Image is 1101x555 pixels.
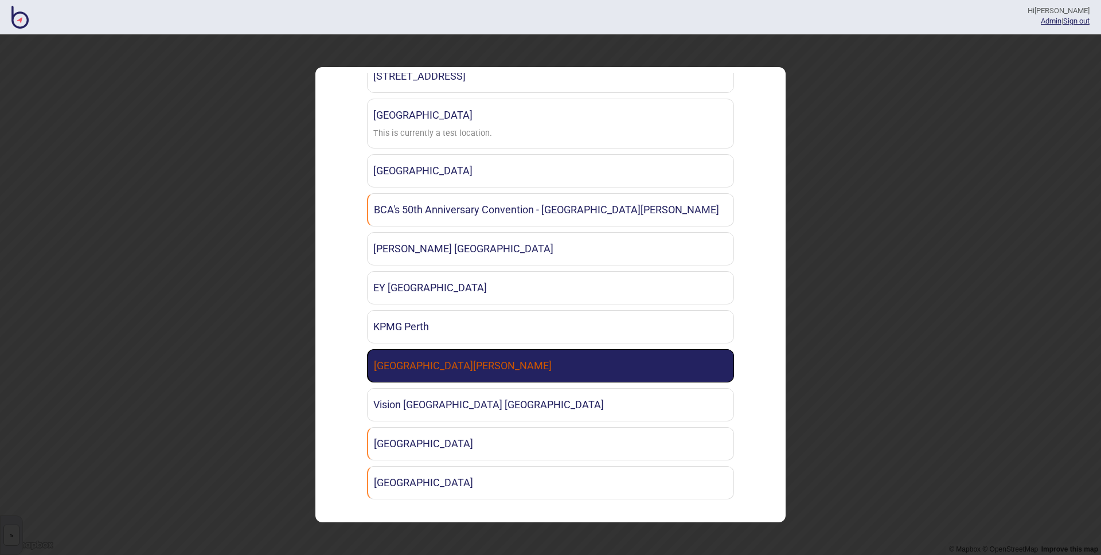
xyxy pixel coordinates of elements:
[367,271,734,304] a: EY [GEOGRAPHIC_DATA]
[367,427,734,460] a: [GEOGRAPHIC_DATA]
[367,60,734,93] a: [STREET_ADDRESS]
[367,466,734,499] a: [GEOGRAPHIC_DATA]
[367,99,734,148] a: [GEOGRAPHIC_DATA]This is currently a test location.
[367,193,734,226] a: BCA's 50th Anniversary Convention - [GEOGRAPHIC_DATA][PERSON_NAME]
[11,6,29,29] img: BindiMaps CMS
[367,310,734,343] a: KPMG Perth
[373,126,492,142] div: This is currently a test location.
[1041,17,1063,25] span: |
[367,388,734,421] a: Vision [GEOGRAPHIC_DATA] [GEOGRAPHIC_DATA]
[367,154,734,187] a: [GEOGRAPHIC_DATA]
[1028,6,1090,16] div: Hi [PERSON_NAME]
[1063,17,1090,25] button: Sign out
[1041,17,1061,25] a: Admin
[367,232,734,265] a: [PERSON_NAME] [GEOGRAPHIC_DATA]
[367,349,734,382] a: [GEOGRAPHIC_DATA][PERSON_NAME]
